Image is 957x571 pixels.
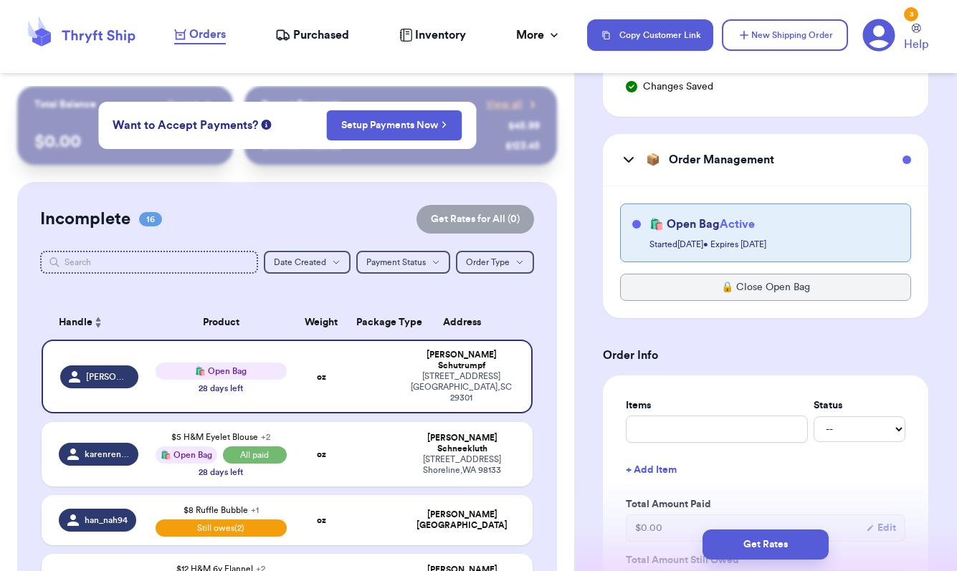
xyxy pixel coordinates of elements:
[168,97,199,112] span: Payout
[85,514,128,526] span: han_nah94
[486,97,540,112] a: View all
[456,251,534,274] button: Order Type
[261,433,270,441] span: + 2
[184,506,259,514] span: $8 Ruffle Bubble
[40,251,258,274] input: Search
[293,27,349,44] span: Purchased
[92,314,104,331] button: Sort ascending
[722,19,848,51] button: New Shipping Order
[223,446,286,464] span: All paid
[156,363,286,380] div: 🛍️ Open Bag
[113,117,258,134] span: Want to Accept Payments?
[34,130,216,153] p: $ 0.00
[156,446,217,464] div: 🛍️ Open Bag
[409,350,514,371] div: [PERSON_NAME] Schutrumpf
[626,398,808,413] label: Items
[139,212,162,226] span: 16
[603,347,928,364] h3: Order Info
[904,7,918,21] div: 3
[295,305,348,340] th: Weight
[168,97,216,112] a: Payout
[862,19,895,52] a: 3
[251,506,259,514] span: + 1
[703,529,829,560] button: Get Rates
[409,433,515,454] div: [PERSON_NAME] Schneekluth
[620,454,911,486] button: + Add Item
[326,110,462,140] button: Setup Payments Now
[466,258,510,267] span: Order Type
[199,466,243,478] div: 28 days left
[415,27,466,44] span: Inventory
[348,305,401,340] th: Package Type
[720,219,755,230] span: Active
[275,27,349,44] a: Purchased
[317,373,326,381] strong: oz
[317,516,326,524] strong: oz
[505,139,540,153] div: $ 123.45
[156,519,286,537] span: Still owes (2)
[508,119,540,133] div: $ 45.99
[649,216,755,233] h4: 🛍️ Open Bag
[199,383,243,394] div: 28 days left
[86,371,130,383] span: [PERSON_NAME]
[646,151,660,168] span: 📦
[409,454,515,476] div: [STREET_ADDRESS] Shoreline , WA 98133
[516,27,561,44] div: More
[409,371,514,403] div: [STREET_ADDRESS] [GEOGRAPHIC_DATA] , SC 29301
[401,305,533,340] th: Address
[620,274,911,301] button: 🔒 Close Open Bag
[262,97,341,112] p: Recent Payments
[409,509,515,531] div: [PERSON_NAME] [GEOGRAPHIC_DATA]
[317,450,326,459] strong: oz
[356,251,450,274] button: Payment Status
[587,19,713,51] button: Copy Customer Link
[171,433,270,441] span: $5 H&M Eyelet Blouse
[626,497,905,512] label: Total Amount Paid
[904,24,928,53] a: Help
[147,305,295,340] th: Product
[399,27,466,44] a: Inventory
[416,205,534,234] button: Get Rates for All (0)
[59,315,92,330] span: Handle
[85,448,130,460] span: karenrenee
[274,258,326,267] span: Date Created
[643,80,713,94] span: Changes Saved
[174,26,226,44] a: Orders
[40,208,130,231] h2: Incomplete
[366,258,426,267] span: Payment Status
[486,97,523,112] span: View all
[264,251,351,274] button: Date Created
[669,151,774,168] h3: Order Management
[814,398,905,413] label: Status
[341,118,447,133] a: Setup Payments Now
[904,36,928,53] span: Help
[649,239,899,250] p: Started [DATE] • Expires [DATE]
[189,26,226,43] span: Orders
[34,97,96,112] p: Total Balance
